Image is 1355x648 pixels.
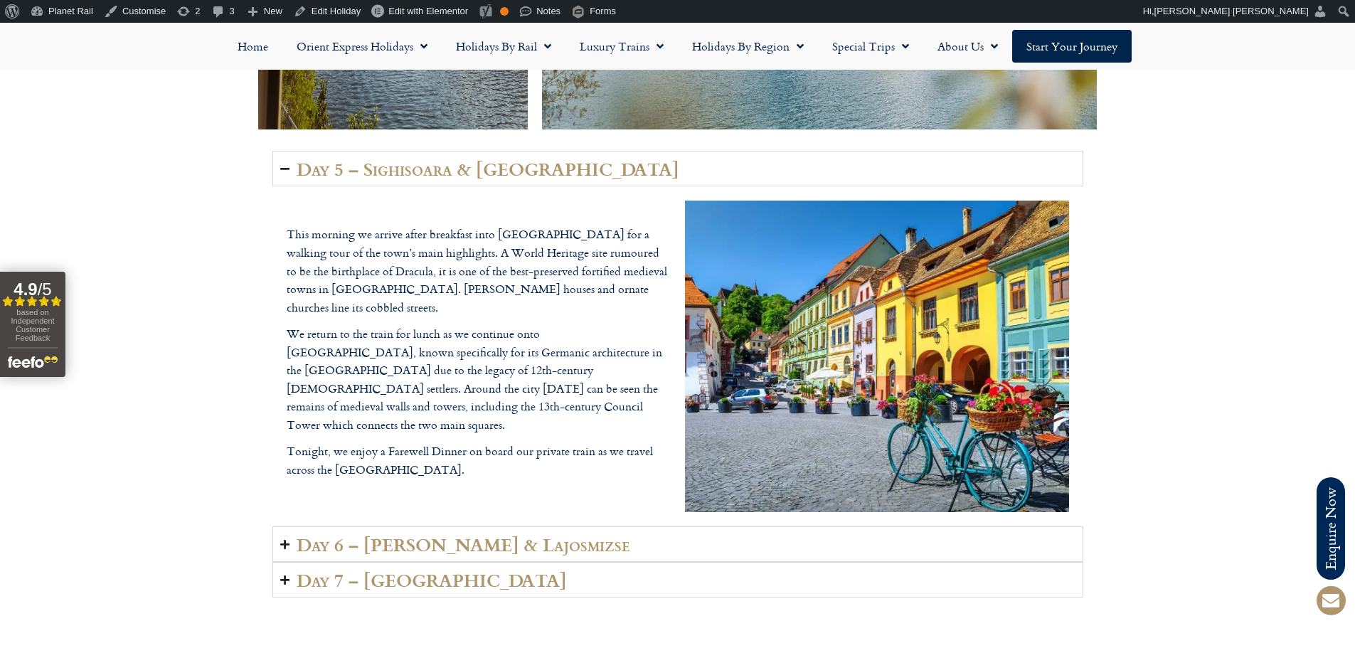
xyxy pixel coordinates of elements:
summary: Day 7 – [GEOGRAPHIC_DATA] [272,562,1083,597]
p: Tonight, we enjoy a Farewell Dinner on board our private train as we travel across the [GEOGRAPHI... [287,442,671,479]
a: About Us [923,30,1012,63]
div: Accordion. Open links with Enter or Space, close with Escape, and navigate with Arrow Keys [272,151,1083,597]
h2: Day 5 – Sighisoara & [GEOGRAPHIC_DATA] [297,159,679,179]
span: Edit with Elementor [388,6,468,16]
p: We return to the train for lunch as we continue onto [GEOGRAPHIC_DATA], known specifically for it... [287,325,671,435]
summary: Day 6 – [PERSON_NAME] & Lajosmizse [272,526,1083,562]
h2: Day 7 – [GEOGRAPHIC_DATA] [297,570,567,590]
a: Orient Express Holidays [282,30,442,63]
a: Luxury Trains [565,30,678,63]
a: Start your Journey [1012,30,1132,63]
a: Special Trips [818,30,923,63]
a: Home [223,30,282,63]
div: OK [500,7,509,16]
span: [PERSON_NAME] [PERSON_NAME] [1154,6,1309,16]
nav: Menu [7,30,1348,63]
summary: Day 5 – Sighisoara & [GEOGRAPHIC_DATA] [272,151,1083,186]
a: Holidays by Rail [442,30,565,63]
p: This morning we arrive after breakfast into [GEOGRAPHIC_DATA] for a walking tour of the town’s ma... [287,225,671,317]
a: Holidays by Region [678,30,818,63]
h2: Day 6 – [PERSON_NAME] & Lajosmizse [297,534,630,554]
